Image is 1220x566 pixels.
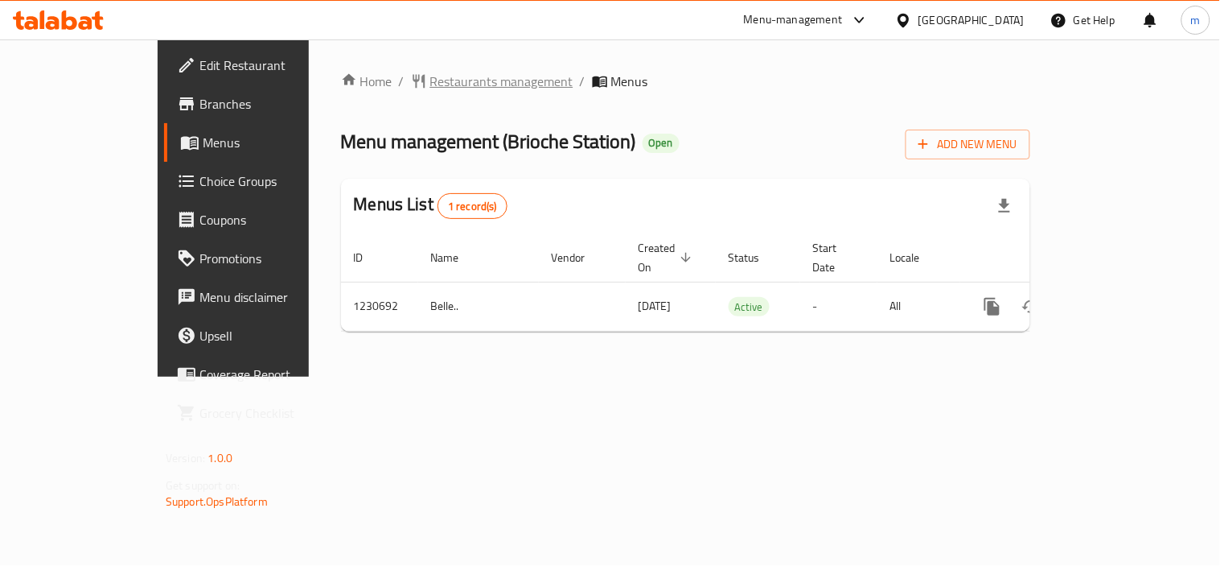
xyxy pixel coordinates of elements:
[437,193,507,219] div: Total records count
[203,133,348,152] span: Menus
[611,72,648,91] span: Menus
[552,248,606,267] span: Vendor
[166,448,205,469] span: Version:
[354,248,384,267] span: ID
[985,187,1024,225] div: Export file
[960,233,1140,283] th: Actions
[341,123,636,159] span: Menu management ( Brioche Station )
[1191,11,1201,29] span: m
[918,134,1017,155] span: Add New Menu
[199,287,348,307] span: Menu disclaimer
[341,282,418,331] td: 1230692
[918,11,1025,29] div: [GEOGRAPHIC_DATA]
[199,403,348,423] span: Grocery Checklist
[639,238,696,277] span: Created On
[199,94,348,114] span: Branches
[341,72,1030,91] nav: breadcrumb
[164,162,361,200] a: Choice Groups
[341,233,1140,332] table: enhanced table
[431,248,480,267] span: Name
[341,72,392,91] a: Home
[729,298,770,316] span: Active
[164,46,361,85] a: Edit Restaurant
[199,326,348,345] span: Upsell
[199,365,348,384] span: Coverage Report
[973,287,1012,326] button: more
[354,192,507,219] h2: Menus List
[164,316,361,355] a: Upsell
[744,10,843,30] div: Menu-management
[199,56,348,75] span: Edit Restaurant
[199,210,348,229] span: Coupons
[166,491,268,512] a: Support.OpsPlatform
[800,282,877,331] td: -
[199,171,348,191] span: Choice Groups
[164,85,361,123] a: Branches
[643,134,680,153] div: Open
[639,295,672,316] span: [DATE]
[430,72,573,91] span: Restaurants management
[164,355,361,394] a: Coverage Report
[164,200,361,239] a: Coupons
[399,72,405,91] li: /
[580,72,585,91] li: /
[164,394,361,432] a: Grocery Checklist
[890,248,941,267] span: Locale
[877,282,960,331] td: All
[199,249,348,268] span: Promotions
[207,448,232,469] span: 1.0.0
[166,475,240,496] span: Get support on:
[164,278,361,316] a: Menu disclaimer
[164,123,361,162] a: Menus
[411,72,573,91] a: Restaurants management
[1012,287,1050,326] button: Change Status
[729,248,781,267] span: Status
[729,297,770,316] div: Active
[164,239,361,278] a: Promotions
[438,199,507,214] span: 1 record(s)
[813,238,858,277] span: Start Date
[418,282,539,331] td: Belle..
[643,136,680,150] span: Open
[906,130,1030,159] button: Add New Menu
